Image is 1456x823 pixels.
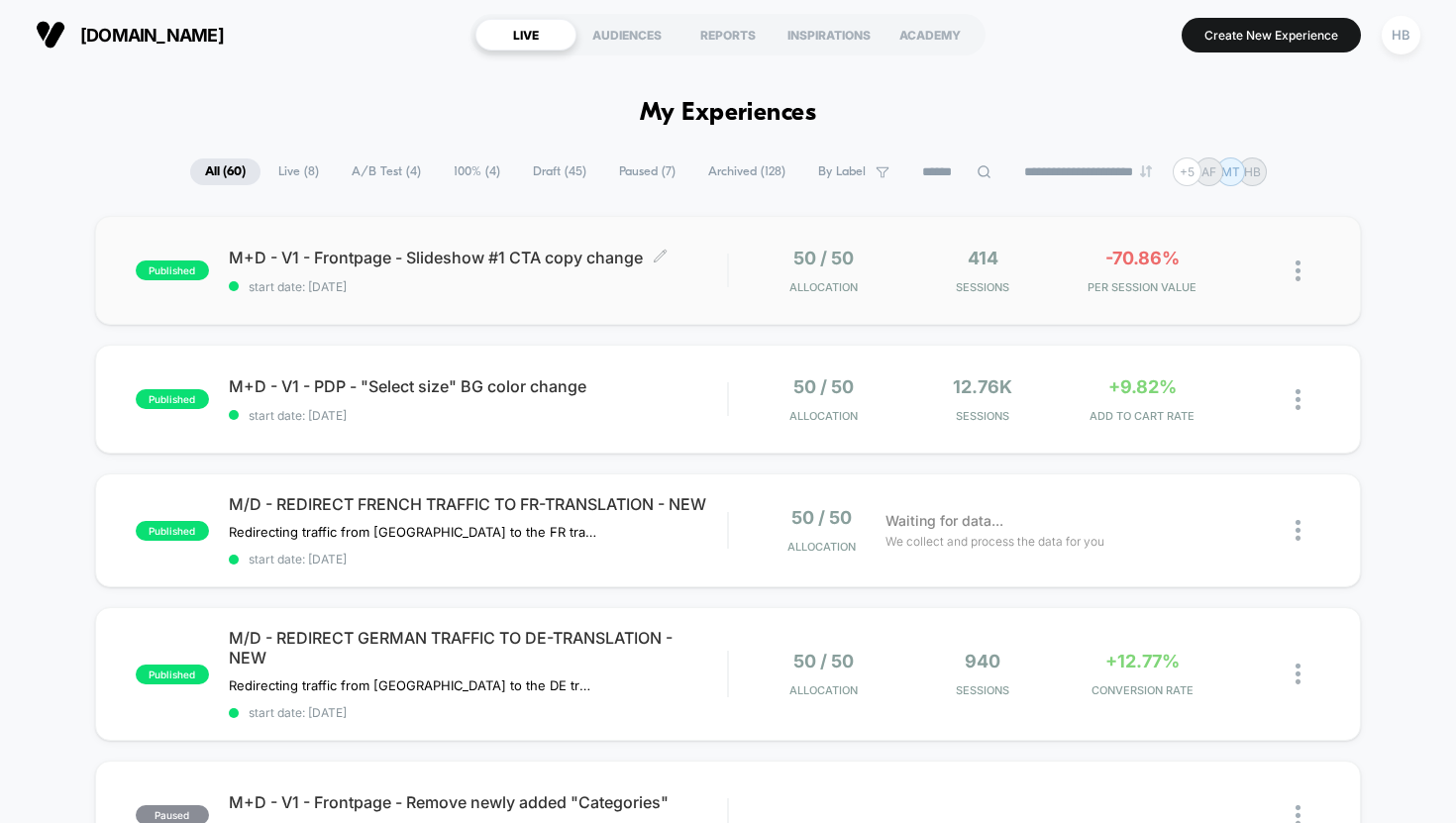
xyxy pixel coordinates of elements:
span: 940 [965,651,1000,671]
h1: My Experiences [640,99,817,128]
span: M/D - REDIRECT GERMAN TRAFFIC TO DE-TRANSLATION - NEW [229,628,728,668]
span: published [136,389,209,409]
div: + 5 [1173,157,1201,186]
div: LIVE [475,19,576,51]
span: -70.86% [1105,248,1180,268]
div: INSPIRATIONS [779,19,880,51]
p: HB [1244,164,1261,179]
div: HB [1382,16,1420,54]
span: published [136,260,209,280]
span: Allocation [787,540,856,554]
span: M+D - V1 - Frontpage - Slideshow #1 CTA copy change [229,248,728,267]
span: 50 / 50 [793,376,854,397]
span: CONVERSION RATE [1068,683,1217,697]
span: M/D - REDIRECT FRENCH TRAFFIC TO FR-TRANSLATION - NEW [229,494,728,514]
p: AF [1201,164,1216,179]
div: AUDIENCES [576,19,677,51]
span: Allocation [789,409,858,423]
span: Waiting for data... [885,510,1003,532]
span: published [136,521,209,541]
span: M+D - V1 - Frontpage - Remove newly added "Categories" [229,792,728,812]
span: All ( 60 ) [190,158,260,185]
span: Sessions [908,409,1058,423]
span: Allocation [789,280,858,294]
span: PER SESSION VALUE [1068,280,1217,294]
span: Sessions [908,280,1058,294]
span: 50 / 50 [791,507,852,528]
span: A/B Test ( 4 ) [337,158,436,185]
span: ADD TO CART RATE [1068,409,1217,423]
img: close [1296,520,1300,541]
span: 50 / 50 [793,248,854,268]
span: +9.82% [1108,376,1177,397]
span: Archived ( 128 ) [693,158,800,185]
div: ACADEMY [880,19,981,51]
span: Paused ( 7 ) [604,158,690,185]
span: start date: [DATE] [229,705,728,720]
span: Redirecting traffic from [GEOGRAPHIC_DATA] to the FR translation of the website. [229,524,596,540]
span: We collect and process the data for you [885,532,1104,551]
span: published [136,665,209,684]
span: By Label [818,164,866,179]
span: Draft ( 45 ) [518,158,601,185]
span: 12.76k [953,376,1012,397]
button: HB [1376,15,1426,55]
span: [DOMAIN_NAME] [80,25,224,46]
button: Create New Experience [1182,18,1361,52]
span: Redirecting traffic from [GEOGRAPHIC_DATA] to the DE translation of the website. [229,677,596,693]
img: Visually logo [36,20,65,50]
span: +12.77% [1105,651,1180,671]
span: start date: [DATE] [229,552,728,566]
span: 100% ( 4 ) [439,158,515,185]
span: Sessions [908,683,1058,697]
span: Live ( 8 ) [263,158,334,185]
img: close [1296,260,1300,281]
button: [DOMAIN_NAME] [30,19,230,51]
span: 50 / 50 [793,651,854,671]
span: 414 [968,248,998,268]
img: close [1296,389,1300,410]
p: MT [1221,164,1240,179]
span: start date: [DATE] [229,408,728,423]
span: start date: [DATE] [229,279,728,294]
span: M+D - V1 - PDP - "Select size" BG color change [229,376,728,396]
img: close [1296,664,1300,684]
span: Allocation [789,683,858,697]
img: end [1140,165,1152,177]
div: REPORTS [677,19,779,51]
